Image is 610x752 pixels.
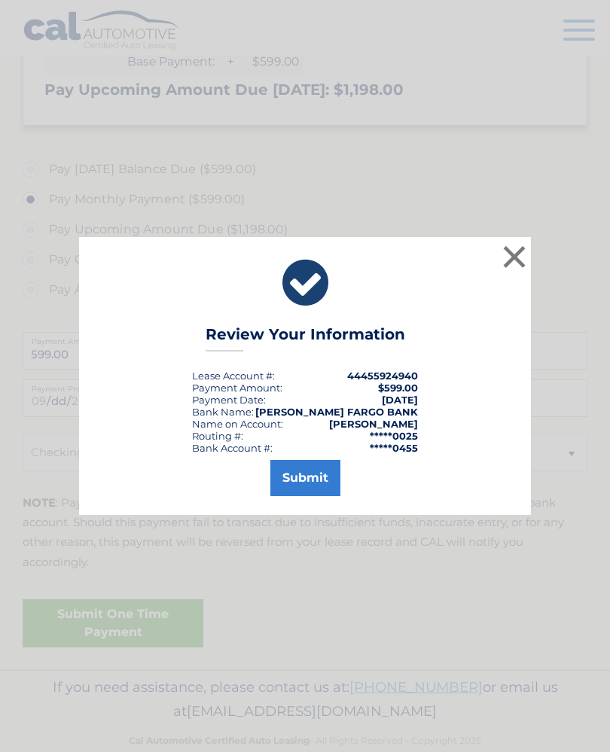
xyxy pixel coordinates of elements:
[192,406,254,418] div: Bank Name:
[255,406,418,418] strong: [PERSON_NAME] FARGO BANK
[192,430,243,442] div: Routing #:
[499,242,529,272] button: ×
[329,418,418,430] strong: [PERSON_NAME]
[192,370,275,382] div: Lease Account #:
[382,394,418,406] span: [DATE]
[378,382,418,394] span: $599.00
[347,370,418,382] strong: 44455924940
[192,394,264,406] span: Payment Date
[270,460,340,496] button: Submit
[206,325,405,352] h3: Review Your Information
[192,418,283,430] div: Name on Account:
[192,382,282,394] div: Payment Amount:
[192,394,266,406] div: :
[192,442,273,454] div: Bank Account #:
